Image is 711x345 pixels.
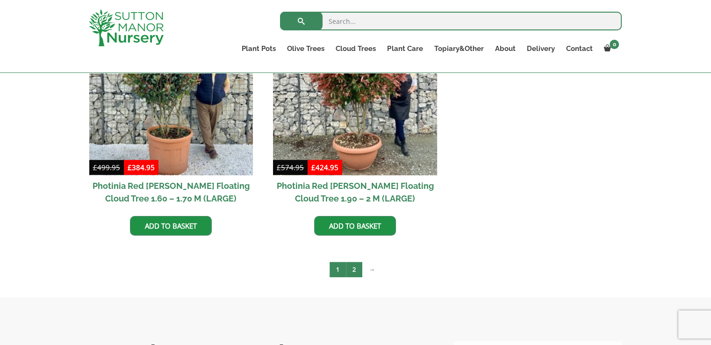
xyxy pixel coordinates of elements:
a: Contact [560,42,598,55]
span: £ [128,163,132,172]
a: 0 [598,42,622,55]
a: Topiary&Other [428,42,489,55]
img: logo [89,9,164,46]
bdi: 574.95 [277,163,304,172]
a: Delivery [521,42,560,55]
span: £ [93,163,97,172]
nav: Product Pagination [89,261,622,281]
a: Olive Trees [281,42,330,55]
a: → [362,262,381,277]
a: Add to basket: “Photinia Red Robin Floating Cloud Tree 1.90 - 2 M (LARGE)” [314,216,396,236]
a: Plant Care [381,42,428,55]
a: Plant Pots [236,42,281,55]
h2: Photinia Red [PERSON_NAME] Floating Cloud Tree 1.90 – 2 M (LARGE) [273,175,437,209]
bdi: 384.95 [128,163,155,172]
a: Sale! Photinia Red [PERSON_NAME] Floating Cloud Tree 1.90 – 2 M (LARGE) [273,11,437,209]
img: Photinia Red Robin Floating Cloud Tree 1.90 - 2 M (LARGE) [273,11,437,175]
h2: Photinia Red [PERSON_NAME] Floating Cloud Tree 1.60 – 1.70 M (LARGE) [89,175,253,209]
span: £ [311,163,316,172]
bdi: 499.95 [93,163,120,172]
span: £ [277,163,281,172]
bdi: 424.95 [311,163,338,172]
a: Sale! Photinia Red [PERSON_NAME] Floating Cloud Tree 1.60 – 1.70 M (LARGE) [89,11,253,209]
a: Page 2 [346,262,362,277]
span: Page 1 [330,262,346,277]
input: Search... [280,12,622,30]
span: 0 [610,40,619,49]
img: Photinia Red Robin Floating Cloud Tree 1.60 - 1.70 M (LARGE) [89,11,253,175]
a: Add to basket: “Photinia Red Robin Floating Cloud Tree 1.60 - 1.70 M (LARGE)” [130,216,212,236]
a: About [489,42,521,55]
a: Cloud Trees [330,42,381,55]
